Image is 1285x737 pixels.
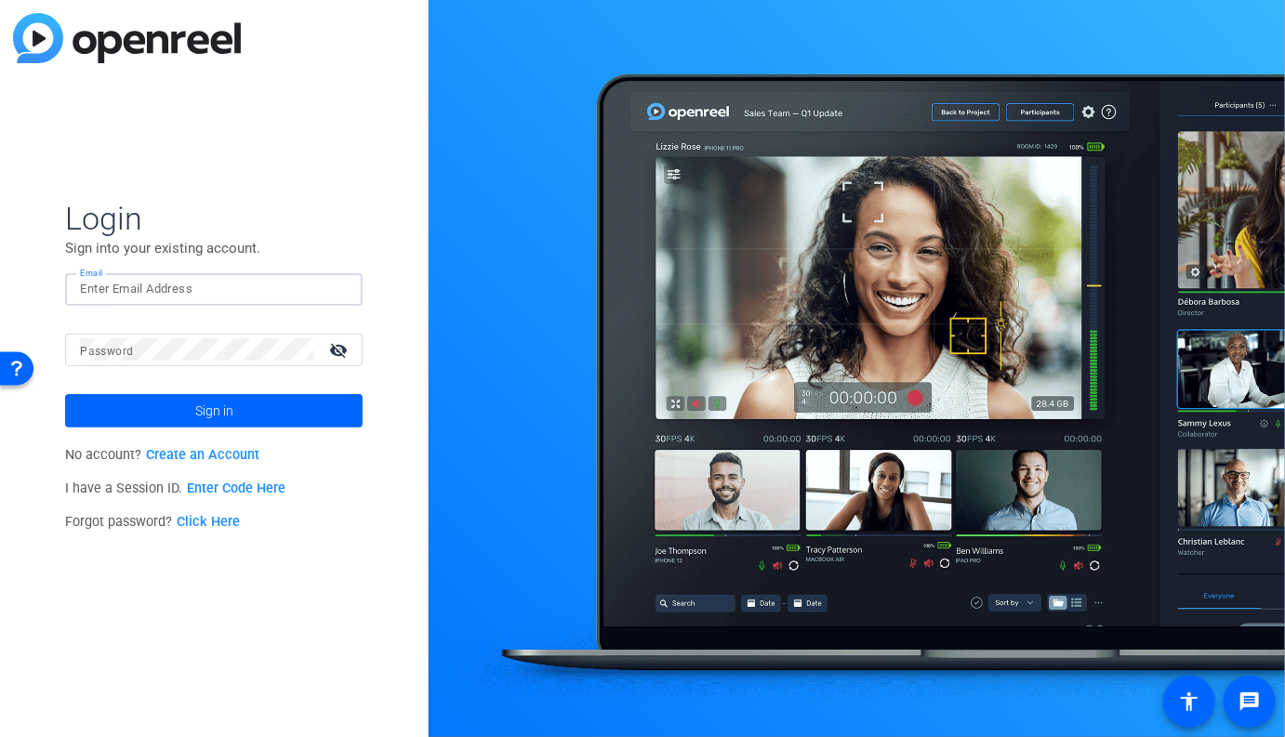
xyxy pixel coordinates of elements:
a: Enter Code Here [187,480,285,496]
a: Create an Account [146,447,259,463]
p: Sign into your existing account. [65,238,363,258]
mat-icon: accessibility [1178,691,1200,713]
span: Sign in [195,388,233,434]
mat-label: Email [80,269,103,279]
input: Enter Email Address [80,278,348,300]
span: Login [65,199,363,238]
span: No account? [65,447,259,463]
img: blue-gradient.svg [13,13,241,63]
mat-icon: visibility_off [318,336,363,363]
a: Click Here [177,514,240,530]
mat-icon: message [1239,691,1261,713]
span: Forgot password? [65,514,240,530]
mat-label: Password [80,345,133,358]
button: Sign in [65,394,363,428]
span: I have a Session ID. [65,480,285,496]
